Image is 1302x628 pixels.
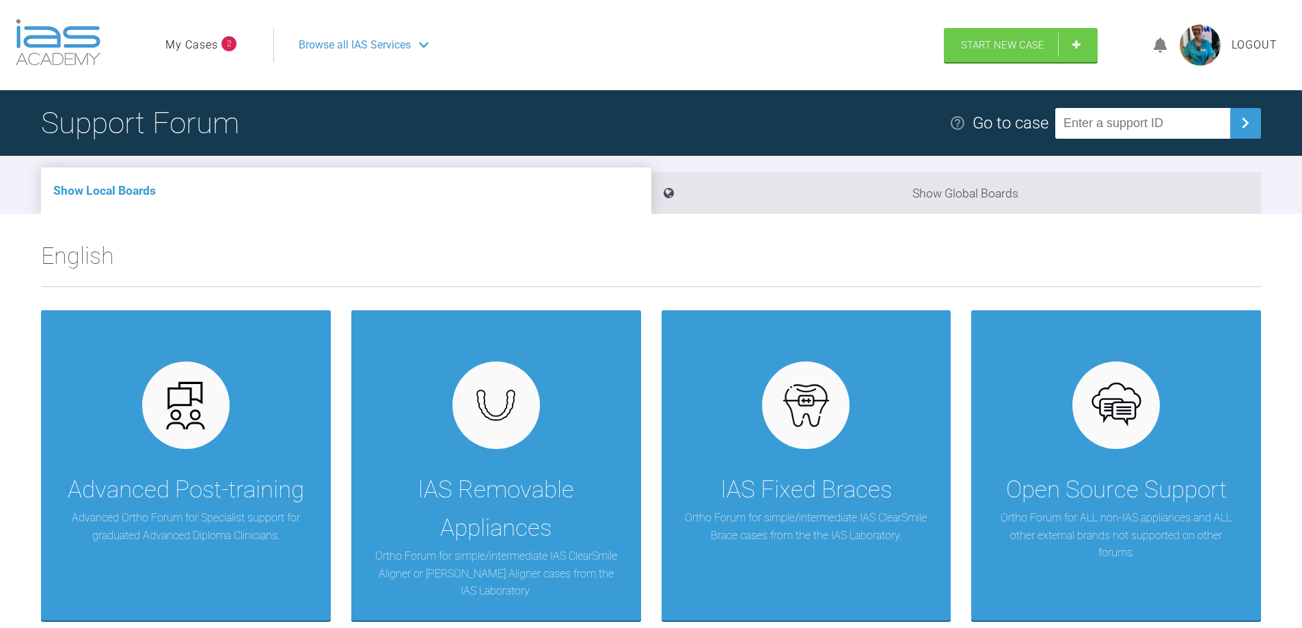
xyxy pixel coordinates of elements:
[944,28,1098,62] a: Start New Case
[973,110,1048,136] div: Go to case
[720,471,892,509] div: IAS Fixed Braces
[1006,471,1227,509] div: Open Source Support
[41,99,239,147] h1: Support Forum
[159,379,212,432] img: advanced.73cea251.svg
[971,310,1261,620] a: Open Source SupportOrtho Forum for ALL non-IAS appliances and ALL other external brands not suppo...
[41,167,651,214] li: Show Local Boards
[165,36,218,54] a: My Cases
[221,36,236,51] span: 2
[470,385,522,425] img: removables.927eaa4e.svg
[41,310,331,620] a: Advanced Post-trainingAdvanced Ortho Forum for Specialist support for graduated Advanced Diploma ...
[780,379,832,432] img: fixed.9f4e6236.svg
[41,237,1261,286] h2: English
[961,39,1044,51] span: Start New Case
[1055,108,1230,139] input: Enter a support ID
[949,115,966,131] img: help.e70b9f3d.svg
[351,310,641,620] a: IAS Removable AppliancesOrtho Forum for simple/intermediate IAS ClearSmile Aligner or [PERSON_NAM...
[992,509,1240,562] p: Ortho Forum for ALL non-IAS appliances and ALL other external brands not supported on other forums.
[1090,379,1143,432] img: opensource.6e495855.svg
[62,509,310,544] p: Advanced Ortho Forum for Specialist support for graduated Advanced Diploma Clinicians.
[682,509,931,544] p: Ortho Forum for simple/intermediate IAS ClearSmile Brace cases from the the IAS Laboratory.
[16,19,100,66] img: logo-light.3e3ef733.png
[372,471,621,547] div: IAS Removable Appliances
[1234,112,1256,134] img: chevronRight.28bd32b0.svg
[651,172,1262,214] li: Show Global Boards
[372,547,621,600] p: Ortho Forum for simple/intermediate IAS ClearSmile Aligner or [PERSON_NAME] Aligner cases from th...
[68,471,304,509] div: Advanced Post-training
[1232,36,1277,54] a: Logout
[299,36,411,54] span: Browse all IAS Services
[662,310,951,620] a: IAS Fixed BracesOrtho Forum for simple/intermediate IAS ClearSmile Brace cases from the the IAS L...
[1180,25,1221,66] img: profile.png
